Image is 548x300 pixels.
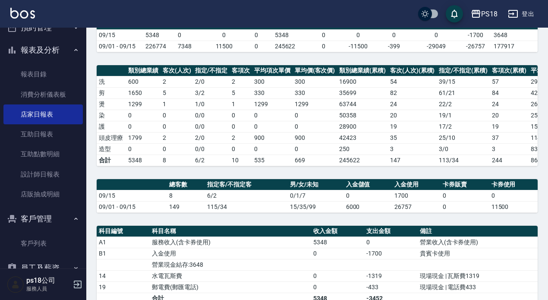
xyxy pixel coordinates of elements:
[490,121,529,132] td: 19
[293,143,337,155] td: 0
[230,132,252,143] td: 2
[143,29,176,41] td: 5348
[489,190,538,201] td: 0
[337,87,388,98] td: 35699
[230,110,252,121] td: 0
[311,248,364,259] td: 0
[288,201,343,212] td: 15/35/99
[208,41,240,52] td: 11500
[490,65,529,76] th: 客項次(累積)
[161,121,193,132] td: 0
[388,110,437,121] td: 20
[490,143,529,155] td: 3
[388,87,437,98] td: 82
[437,143,490,155] td: 3 / 0
[252,87,293,98] td: 330
[293,76,337,87] td: 300
[97,143,126,155] td: 造型
[293,98,337,110] td: 1299
[230,98,252,110] td: 1
[490,132,529,143] td: 37
[150,226,311,237] th: 科目名稱
[205,179,288,190] th: 指定客/不指定客
[26,285,70,293] p: 服務人員
[388,76,437,87] td: 54
[364,281,417,293] td: -433
[460,41,492,52] td: -26757
[150,270,311,281] td: 水電瓦斯費
[97,29,143,41] td: 09/15
[311,270,364,281] td: 0
[161,132,193,143] td: 2
[97,87,126,98] td: 剪
[489,179,538,190] th: 卡券使用
[311,237,364,248] td: 5348
[3,64,83,84] a: 報表目錄
[7,276,24,293] img: Person
[252,143,293,155] td: 0
[161,65,193,76] th: 客次(人次)
[3,85,83,104] a: 消費分析儀表板
[97,190,167,201] td: 09/15
[3,257,83,279] button: 員工及薪資
[97,179,538,213] table: a dense table
[161,143,193,155] td: 0
[344,179,392,190] th: 入金儲值
[337,98,388,110] td: 63744
[273,41,305,52] td: 245622
[441,179,489,190] th: 卡券販賣
[3,144,83,164] a: 互助點數明細
[3,208,83,230] button: 客戶管理
[97,41,143,52] td: 09/01 - 09/15
[364,237,417,248] td: 0
[344,201,392,212] td: 6000
[126,155,161,166] td: 5348
[418,237,538,248] td: 營業收入(含卡券使用)
[167,179,205,190] th: 總客數
[392,190,441,201] td: 1700
[342,29,375,41] td: 0
[3,164,83,184] a: 設計師日報表
[26,276,70,285] h5: ps18公司
[97,155,126,166] td: 合計
[489,201,538,212] td: 11500
[374,41,413,52] td: -399
[126,98,161,110] td: 1299
[392,179,441,190] th: 入金使用
[388,98,437,110] td: 24
[288,179,343,190] th: 男/女/未知
[388,65,437,76] th: 客次(人次)(累積)
[176,41,208,52] td: 7348
[193,87,230,98] td: 3 / 2
[193,76,230,87] td: 2 / 0
[252,98,293,110] td: 1299
[337,76,388,87] td: 16900
[126,76,161,87] td: 600
[97,201,167,212] td: 09/01 - 09/15
[97,270,150,281] td: 14
[230,155,252,166] td: 10
[150,248,311,259] td: 入金使用
[388,143,437,155] td: 3
[97,237,150,248] td: A1
[337,110,388,121] td: 50358
[97,9,538,52] table: a dense table
[97,121,126,132] td: 護
[293,110,337,121] td: 0
[490,98,529,110] td: 24
[126,65,161,76] th: 類別總業績
[490,87,529,98] td: 84
[97,248,150,259] td: B1
[193,98,230,110] td: 1 / 0
[273,29,305,41] td: 5348
[230,143,252,155] td: 0
[293,65,337,76] th: 單均價(客次價)
[364,226,417,237] th: 支出金額
[230,65,252,76] th: 客項次
[193,132,230,143] td: 2 / 0
[364,270,417,281] td: -1319
[311,226,364,237] th: 收入金額
[230,87,252,98] td: 5
[97,281,150,293] td: 19
[161,76,193,87] td: 2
